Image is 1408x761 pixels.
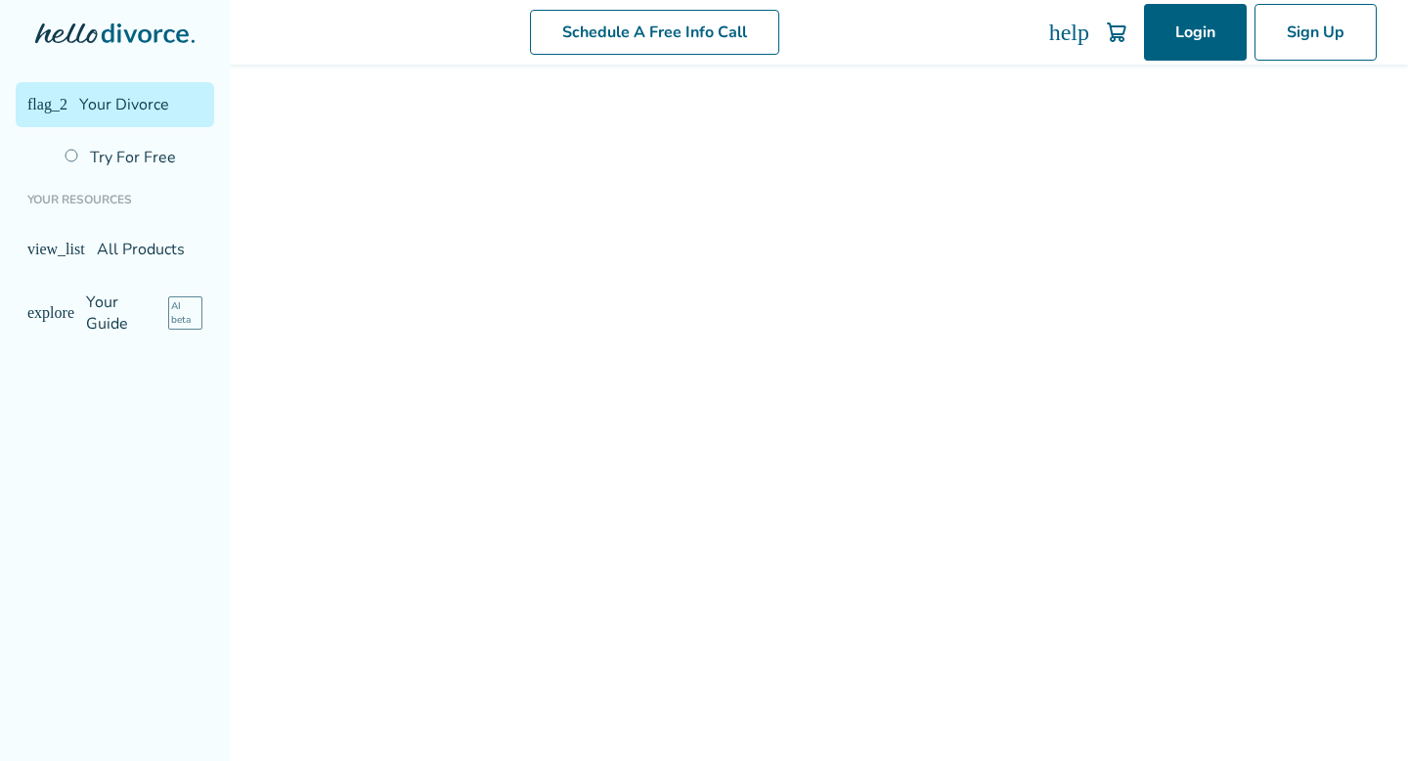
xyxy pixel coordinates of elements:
li: Your Resources [16,180,214,219]
a: Login [1144,4,1247,61]
a: view_listAll Products [16,227,214,272]
span: AI beta [168,296,203,330]
span: Your Divorce [79,94,169,115]
a: Sign Up [1254,4,1377,61]
span: flag_2 [27,97,67,112]
img: Cart [1105,21,1128,44]
a: Schedule A Free Info Call [530,10,779,55]
a: exploreYour GuideAI beta [16,280,214,346]
a: Try For Free [53,135,214,180]
a: help [1049,21,1089,44]
span: view_list [27,242,85,257]
span: explore [27,305,74,321]
a: flag_2Your Divorce [16,82,214,127]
